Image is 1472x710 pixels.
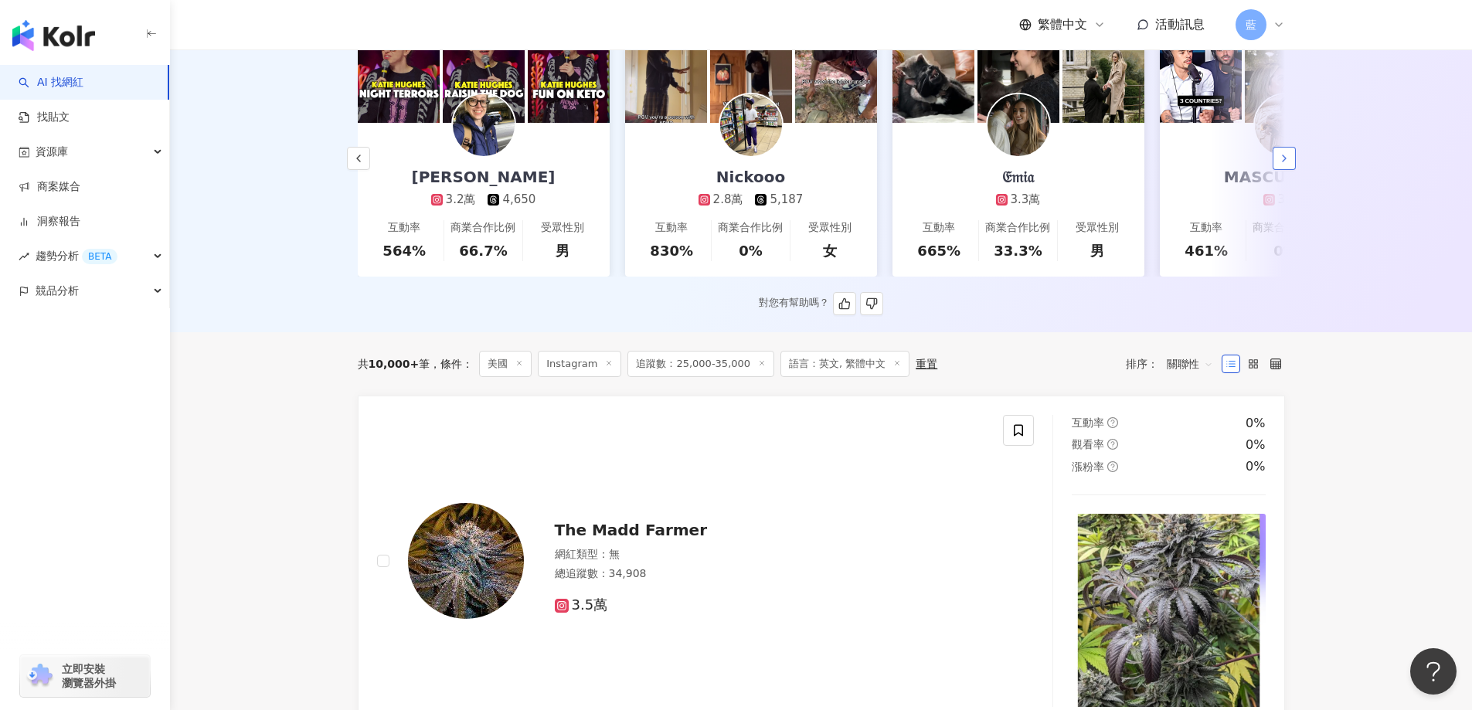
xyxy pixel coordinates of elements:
img: post-image [795,41,877,123]
img: post-image [1160,41,1242,123]
div: 總追蹤數 ： 34,908 [555,566,985,582]
div: 0% [1246,437,1265,454]
img: KOL Avatar [453,94,515,156]
div: 網紅類型 ： 無 [555,547,985,562]
div: 0% [1273,241,1297,260]
div: 𝔈𝔪𝔦𝔞 [987,166,1049,188]
div: 3.3萬 [1011,192,1041,208]
div: MASCULINISM [1209,166,1362,188]
div: 商業合作比例 [1253,220,1317,236]
div: 2.8萬 [713,192,743,208]
div: 受眾性別 [808,220,852,236]
img: post-image [443,41,525,123]
span: 藍 [1246,16,1256,33]
div: 4,650 [502,192,535,208]
div: 受眾性別 [1076,220,1119,236]
div: 461% [1185,241,1228,260]
div: 665% [917,241,960,260]
img: post-image [1062,41,1144,123]
div: 564% [382,241,426,260]
div: 男 [1090,241,1104,260]
a: 𝔈𝔪𝔦𝔞3.3萬互動率665%商業合作比例33.3%受眾性別男 [892,123,1144,277]
img: post-image [625,41,707,123]
div: 0% [1246,415,1265,432]
a: searchAI 找網紅 [19,75,83,90]
div: Nickooo [701,166,801,188]
div: 商業合作比例 [450,220,515,236]
div: 商業合作比例 [985,220,1050,236]
div: 互動率 [655,220,688,236]
span: 繁體中文 [1038,16,1087,33]
a: MASCULINISM3.3萬互動率461%商業合作比例0%受眾性別男 [1160,123,1412,277]
span: 條件 ： [430,358,473,370]
img: post-image [977,41,1059,123]
img: post-image [1245,41,1327,123]
div: 33.3% [994,241,1042,260]
span: 資源庫 [36,134,68,169]
div: 0% [1246,458,1265,475]
span: question-circle [1107,461,1118,472]
img: KOL Avatar [408,503,524,619]
div: 重置 [916,358,937,370]
img: post-image [892,41,974,123]
span: 競品分析 [36,273,79,308]
span: The Madd Farmer [555,521,708,539]
span: 語言：英文, 繁體中文 [780,351,909,377]
div: BETA [82,249,117,264]
div: 女 [823,241,837,260]
div: 商業合作比例 [718,220,783,236]
img: post-image [1072,514,1266,708]
span: Instagram [538,351,621,377]
img: logo [12,20,95,51]
span: rise [19,251,29,262]
span: 趨勢分析 [36,239,117,273]
div: 排序： [1126,352,1222,376]
a: 找貼文 [19,110,70,125]
div: 3.3萬 [1278,192,1308,208]
a: [PERSON_NAME]3.2萬4,650互動率564%商業合作比例66.7%受眾性別男 [358,123,610,277]
div: 3.2萬 [446,192,476,208]
span: 追蹤數：25,000-35,000 [627,351,774,377]
span: 觀看率 [1072,438,1104,450]
img: post-image [710,41,792,123]
img: post-image [528,41,610,123]
a: Nickooo2.8萬5,187互動率830%商業合作比例0%受眾性別女 [625,123,877,277]
div: 男 [556,241,569,260]
div: 0% [739,241,763,260]
div: 互動率 [1190,220,1222,236]
div: 對您有幫助嗎？ [759,292,883,315]
a: 商案媒合 [19,179,80,195]
div: 受眾性別 [541,220,584,236]
span: 關聯性 [1167,352,1213,376]
div: 5,187 [770,192,803,208]
img: post-image [358,41,440,123]
a: chrome extension立即安裝 瀏覽器外掛 [20,655,150,697]
div: 共 筆 [358,358,430,370]
span: 互動率 [1072,416,1104,429]
span: question-circle [1107,417,1118,428]
div: 66.7% [459,241,507,260]
img: KOL Avatar [1255,94,1317,156]
span: 10,000+ [369,358,420,370]
span: 活動訊息 [1155,17,1205,32]
span: 漲粉率 [1072,460,1104,473]
span: 美國 [479,351,532,377]
iframe: Help Scout Beacon - Open [1410,648,1457,695]
span: 3.5萬 [555,597,608,613]
div: [PERSON_NAME] [396,166,571,188]
div: 互動率 [388,220,420,236]
span: 立即安裝 瀏覽器外掛 [62,662,116,690]
div: 830% [650,241,693,260]
img: chrome extension [25,664,55,688]
a: 洞察報告 [19,214,80,229]
div: 互動率 [923,220,955,236]
img: KOL Avatar [988,94,1049,156]
span: question-circle [1107,439,1118,450]
img: KOL Avatar [720,94,782,156]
